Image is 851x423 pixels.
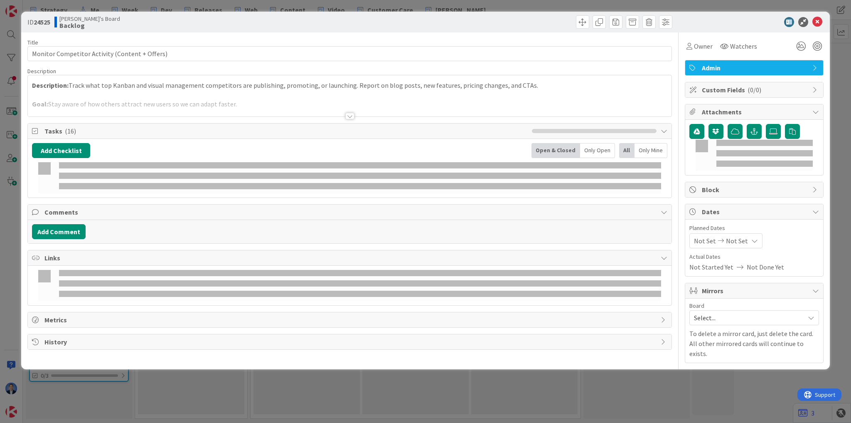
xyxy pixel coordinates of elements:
span: Tasks [44,126,528,136]
input: type card name here... [27,46,672,61]
span: Admin [702,63,808,73]
b: 24525 [34,18,50,26]
b: Backlog [59,22,120,29]
span: Actual Dates [689,252,819,261]
button: Add Comment [32,224,86,239]
p: Track what top Kanban and visual management competitors are publishing, promoting, or launching. ... [32,81,667,90]
span: Dates [702,207,808,217]
span: Board [689,303,704,309]
span: Custom Fields [702,85,808,95]
span: Not Set [726,236,748,246]
label: Title [27,39,38,46]
span: [PERSON_NAME]'s Board [59,15,120,22]
span: Watchers [730,41,757,51]
p: To delete a mirror card, just delete the card. All other mirrored cards will continue to exists. [689,329,819,359]
span: ( 0/0 ) [748,86,761,94]
strong: Description: [32,81,69,89]
span: Not Set [694,236,716,246]
span: Attachments [702,107,808,117]
div: Only Open [580,143,615,158]
span: Block [702,185,808,195]
div: Only Mine [635,143,667,158]
span: ( 16 ) [65,127,76,135]
span: Links [44,253,657,263]
span: Metrics [44,315,657,325]
div: All [619,143,635,158]
span: Not Done Yet [747,262,784,272]
span: Comments [44,207,657,217]
span: Select... [694,312,800,324]
span: Mirrors [702,286,808,296]
span: Not Started Yet [689,262,733,272]
button: Add Checklist [32,143,90,158]
span: Description [27,67,56,75]
span: Planned Dates [689,224,819,233]
div: Open & Closed [531,143,580,158]
span: Owner [694,41,713,51]
span: History [44,337,657,347]
span: ID [27,17,50,27]
span: Support [17,1,38,11]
